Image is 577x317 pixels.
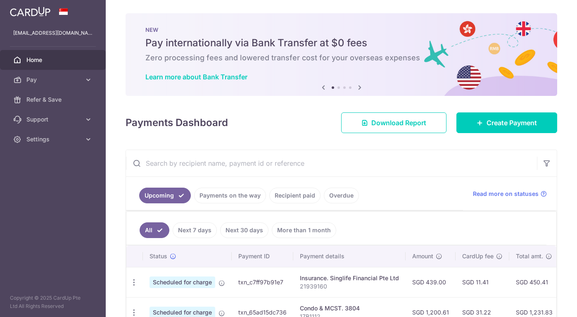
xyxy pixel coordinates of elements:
[509,267,559,297] td: SGD 450.41
[371,118,426,128] span: Download Report
[269,188,321,203] a: Recipient paid
[145,26,537,33] p: NEW
[300,282,399,291] p: 21939160
[13,29,93,37] p: [EMAIL_ADDRESS][DOMAIN_NAME]
[300,274,399,282] div: Insurance. Singlife Financial Pte Ltd
[473,190,547,198] a: Read more on statuses
[26,95,81,104] span: Refer & Save
[26,135,81,143] span: Settings
[173,222,217,238] a: Next 7 days
[412,252,433,260] span: Amount
[232,245,293,267] th: Payment ID
[145,53,537,63] h6: Zero processing fees and lowered transfer cost for your overseas expenses
[145,73,247,81] a: Learn more about Bank Transfer
[150,252,167,260] span: Status
[140,222,169,238] a: All
[341,112,446,133] a: Download Report
[139,188,191,203] a: Upcoming
[272,222,336,238] a: More than 1 month
[145,36,537,50] h5: Pay internationally via Bank Transfer at $0 fees
[126,150,537,176] input: Search by recipient name, payment id or reference
[220,222,268,238] a: Next 30 days
[26,56,81,64] span: Home
[10,7,50,17] img: CardUp
[293,245,406,267] th: Payment details
[126,115,228,130] h4: Payments Dashboard
[456,112,557,133] a: Create Payment
[26,115,81,124] span: Support
[456,267,509,297] td: SGD 11.41
[126,13,557,96] img: Bank transfer banner
[232,267,293,297] td: txn_c7ff97b91e7
[487,118,537,128] span: Create Payment
[26,76,81,84] span: Pay
[516,252,543,260] span: Total amt.
[150,276,215,288] span: Scheduled for charge
[462,252,494,260] span: CardUp fee
[300,304,399,312] div: Condo & MCST. 3804
[473,190,539,198] span: Read more on statuses
[194,188,266,203] a: Payments on the way
[324,188,359,203] a: Overdue
[406,267,456,297] td: SGD 439.00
